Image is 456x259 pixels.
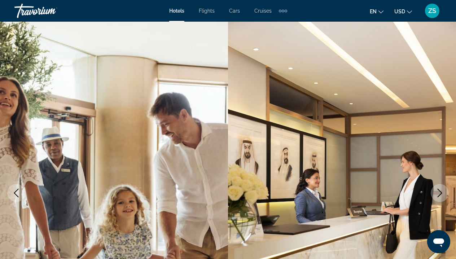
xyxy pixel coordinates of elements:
[279,5,287,17] button: Extra navigation items
[427,230,450,253] iframe: Кнопка запуска окна обмена сообщениями
[370,9,377,14] span: en
[394,9,405,14] span: USD
[7,184,25,202] button: Previous image
[423,3,442,18] button: User Menu
[254,8,272,14] a: Cruises
[169,8,184,14] a: Hotels
[370,6,383,17] button: Change language
[229,8,240,14] a: Cars
[394,6,412,17] button: Change currency
[14,1,87,20] a: Travorium
[199,8,215,14] a: Flights
[431,184,449,202] button: Next image
[428,7,436,14] span: ZS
